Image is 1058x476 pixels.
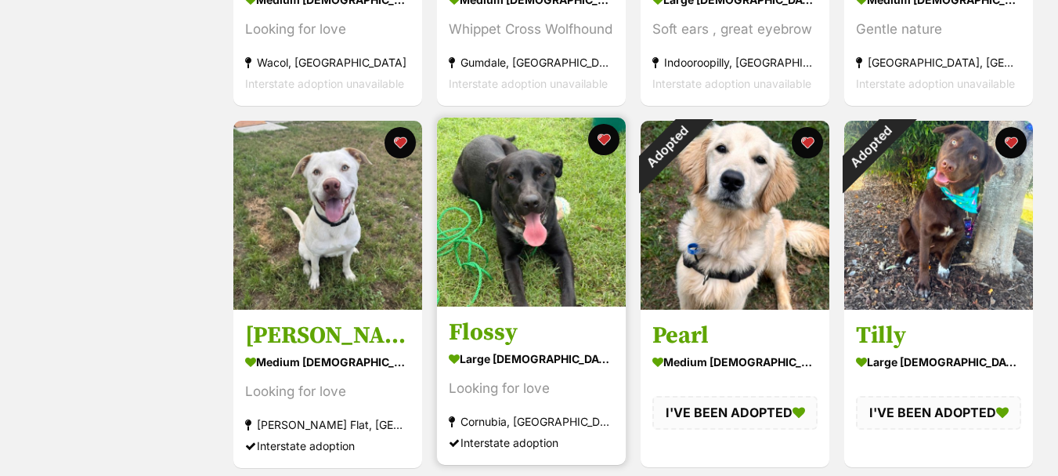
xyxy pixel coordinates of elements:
[449,318,614,347] h3: Flossy
[449,347,614,370] div: large [DEMOGRAPHIC_DATA] Dog
[856,52,1021,73] div: [GEOGRAPHIC_DATA], [GEOGRAPHIC_DATA]
[856,321,1021,351] h3: Tilly
[652,52,818,73] div: Indooroopilly, [GEOGRAPHIC_DATA]
[792,127,823,158] button: favourite
[245,351,410,373] div: medium [DEMOGRAPHIC_DATA] Dog
[245,414,410,435] div: [PERSON_NAME] Flat, [GEOGRAPHIC_DATA]
[245,77,404,90] span: Interstate adoption unavailable
[824,100,917,194] div: Adopted
[449,378,614,399] div: Looking for love
[856,396,1021,429] div: I'VE BEEN ADOPTED
[995,127,1027,158] button: favourite
[641,121,829,310] img: Pearl
[245,52,410,73] div: Wacol, [GEOGRAPHIC_DATA]
[620,100,713,194] div: Adopted
[449,411,614,432] div: Cornubia, [GEOGRAPHIC_DATA]
[449,19,614,40] div: Whippet Cross Wolfhound
[844,121,1033,310] img: Tilly
[245,435,410,456] div: Interstate adoption
[652,77,811,90] span: Interstate adoption unavailable
[449,52,614,73] div: Gumdale, [GEOGRAPHIC_DATA]
[245,381,410,402] div: Looking for love
[588,124,619,155] button: favourite
[437,118,626,307] img: Flossy
[449,77,608,90] span: Interstate adoption unavailable
[856,19,1021,40] div: Gentle nature
[652,351,818,373] div: medium [DEMOGRAPHIC_DATA] Dog
[844,309,1033,467] a: Tilly large [DEMOGRAPHIC_DATA] Dog I'VE BEEN ADOPTED favourite
[245,19,410,40] div: Looking for love
[856,351,1021,373] div: large [DEMOGRAPHIC_DATA] Dog
[245,321,410,351] h3: [PERSON_NAME]
[233,309,422,468] a: [PERSON_NAME] medium [DEMOGRAPHIC_DATA] Dog Looking for love [PERSON_NAME] Flat, [GEOGRAPHIC_DATA...
[385,127,416,158] button: favourite
[652,19,818,40] div: Soft ears , great eyebrow
[233,121,422,310] img: Knox
[641,309,829,467] a: Pearl medium [DEMOGRAPHIC_DATA] Dog I'VE BEEN ADOPTED favourite
[449,432,614,453] div: Interstate adoption
[856,77,1015,90] span: Interstate adoption unavailable
[844,297,1033,313] a: Adopted
[641,297,829,313] a: Adopted
[437,306,626,465] a: Flossy large [DEMOGRAPHIC_DATA] Dog Looking for love Cornubia, [GEOGRAPHIC_DATA] Interstate adopt...
[652,396,818,429] div: I'VE BEEN ADOPTED
[652,321,818,351] h3: Pearl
